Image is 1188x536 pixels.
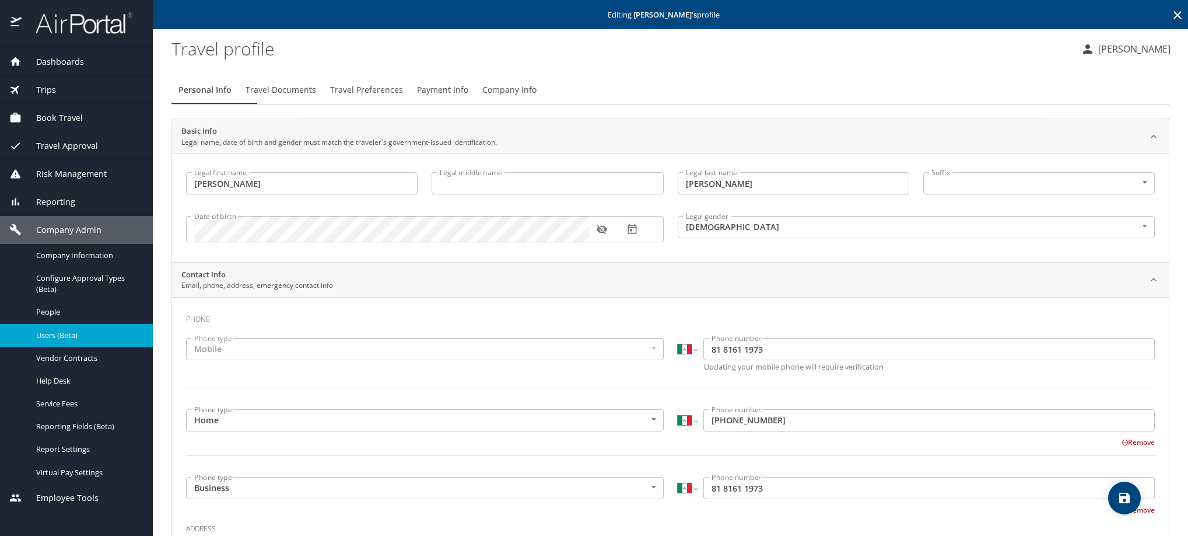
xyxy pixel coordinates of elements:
[22,168,107,180] span: Risk Management
[22,224,101,236] span: Company Admin
[246,83,316,98] span: Travel Documents
[36,307,139,318] span: People
[704,363,1155,371] p: Updating your mobile phone will require verification
[22,492,99,504] span: Employee Tools
[36,330,139,341] span: Users (Beta)
[186,477,664,499] div: Business
[36,398,139,409] span: Service Fees
[1122,437,1155,447] button: Remove
[417,83,468,98] span: Payment Info
[22,140,98,152] span: Travel Approval
[1076,39,1175,60] button: [PERSON_NAME]
[156,11,1185,19] p: Editing profile
[22,55,84,68] span: Dashboards
[171,76,1169,104] div: Profile
[36,421,139,432] span: Reporting Fields (Beta)
[171,30,1071,67] h1: Travel profile
[178,83,232,98] span: Personal Info
[186,338,664,360] div: Mobile
[181,137,497,148] p: Legal name, date of birth and gender must match the traveler's government-issued identification.
[181,280,333,291] p: Email, phone, address, emergency contact info
[22,196,75,208] span: Reporting
[633,9,697,20] strong: [PERSON_NAME] 's
[181,126,497,137] h2: Basic Info
[1095,42,1171,56] p: [PERSON_NAME]
[1108,482,1141,514] button: save
[36,273,139,295] span: Configure Approval Types (Beta)
[172,154,1169,262] div: Basic InfoLegal name, date of birth and gender must match the traveler's government-issued identi...
[36,467,139,478] span: Virtual Pay Settings
[186,516,1155,536] h3: Address
[923,172,1155,194] div: ​
[10,12,23,34] img: icon-airportal.png
[22,83,56,96] span: Trips
[36,375,139,387] span: Help Desk
[482,83,537,98] span: Company Info
[22,112,83,124] span: Book Travel
[186,307,1155,326] h3: Phone
[186,409,664,431] div: Home
[172,263,1169,298] div: Contact InfoEmail, phone, address, emergency contact info
[36,444,139,455] span: Report Settings
[23,12,132,34] img: airportal-logo.png
[36,353,139,364] span: Vendor Contracts
[1122,505,1155,515] button: Remove
[36,250,139,261] span: Company Information
[330,83,403,98] span: Travel Preferences
[678,216,1155,238] div: [DEMOGRAPHIC_DATA]
[181,269,333,281] h2: Contact Info
[172,119,1169,154] div: Basic InfoLegal name, date of birth and gender must match the traveler's government-issued identi...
